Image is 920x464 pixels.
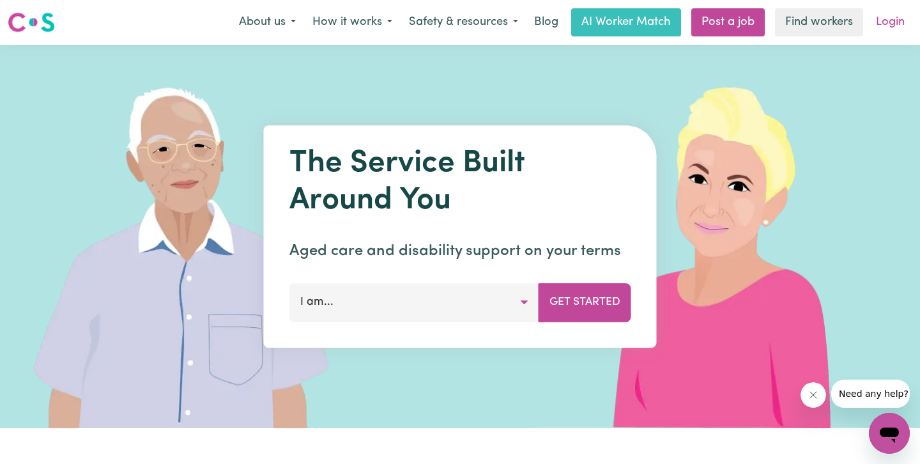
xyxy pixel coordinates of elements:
[539,283,631,321] button: Get Started
[289,240,631,263] p: Aged care and disability support on your terms
[775,8,863,36] a: Find workers
[691,8,765,36] a: Post a job
[304,9,401,36] button: How it works
[8,8,55,37] a: Careseekers logo
[401,9,526,36] button: Safety & resources
[289,283,539,321] button: I am...
[289,146,631,219] h1: The Service Built Around You
[801,382,826,408] iframe: Close message
[831,380,910,408] iframe: Message from company
[869,413,910,454] iframe: Button to launch messaging window
[868,8,912,36] a: Login
[526,8,566,36] a: Blog
[571,8,681,36] a: AI Worker Match
[8,11,55,34] img: Careseekers logo
[231,9,304,36] button: About us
